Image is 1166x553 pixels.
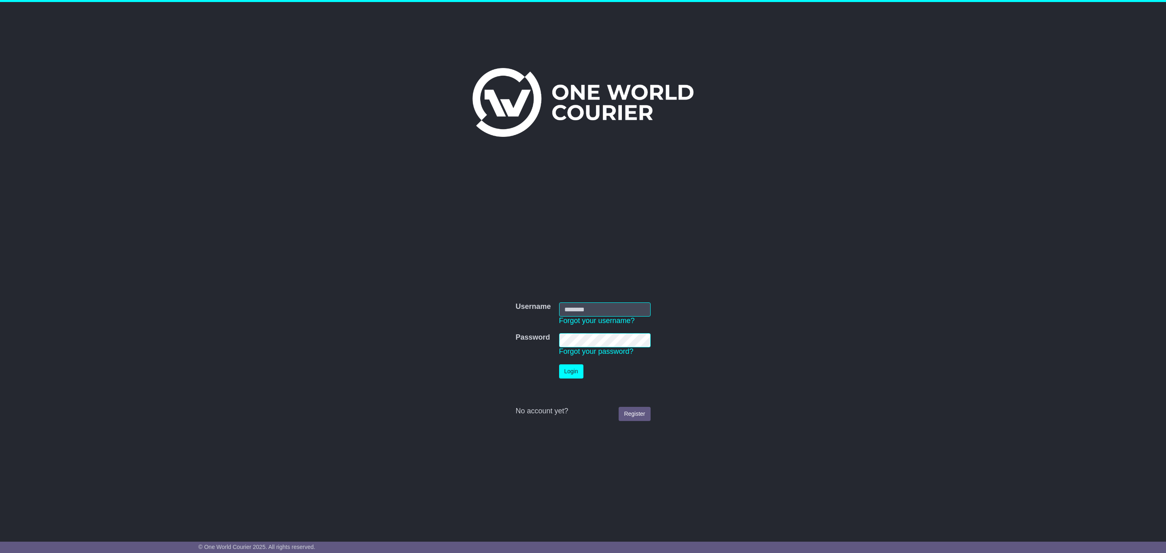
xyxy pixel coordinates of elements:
a: Forgot your username? [559,317,635,325]
a: Register [619,407,650,421]
span: © One World Courier 2025. All rights reserved. [198,544,315,550]
img: One World [472,68,694,137]
a: Forgot your password? [559,347,634,355]
button: Login [559,364,583,379]
label: Password [515,333,550,342]
label: Username [515,302,551,311]
div: No account yet? [515,407,650,416]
